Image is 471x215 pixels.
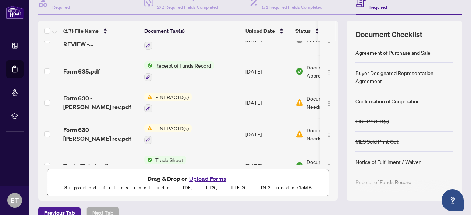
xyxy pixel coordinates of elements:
[245,27,275,35] span: Upload Date
[6,6,24,19] img: logo
[144,61,214,81] button: Status IconReceipt of Funds Record
[63,94,138,111] span: Form 630 - [PERSON_NAME] rev.pdf
[148,174,229,183] span: Drag & Drop or
[144,156,152,164] img: Status Icon
[295,130,304,138] img: Document Status
[144,124,152,132] img: Status Icon
[293,21,355,41] th: Status
[52,4,70,10] span: Required
[307,126,345,142] span: Document Needs Work
[242,21,293,41] th: Upload Date
[144,156,186,176] button: Status IconTrade Sheet
[60,21,141,41] th: (17) File Name
[355,117,389,125] div: FINTRAC ID(s)
[242,118,293,150] td: [DATE]
[63,67,100,76] span: Form 635.pdf
[307,158,352,174] span: Document Approved
[52,183,324,192] p: Supported files include .PDF, .JPG, .JPEG, .PNG under 25 MB
[144,124,192,144] button: Status IconFINTRAC ID(s)
[369,4,387,10] span: Required
[323,160,335,172] button: Logo
[355,178,411,186] div: Receipt of Funds Record
[323,65,335,77] button: Logo
[295,27,311,35] span: Status
[157,4,218,10] span: 2/2 Required Fields Completed
[144,93,192,113] button: Status IconFINTRAC ID(s)
[307,94,345,111] span: Document Needs Work
[47,169,329,197] span: Drag & Drop orUpload FormsSupported files include .PDF, .JPG, .JPEG, .PNG under25MB
[152,124,192,132] span: FINTRAC ID(s)
[355,49,431,57] div: Agreement of Purchase and Sale
[326,164,332,169] img: Logo
[295,67,304,75] img: Document Status
[326,132,332,138] img: Logo
[261,4,322,10] span: 1/1 Required Fields Completed
[141,21,242,41] th: Document Tag(s)
[323,128,335,140] button: Logo
[63,161,108,170] span: Trade Ticket.pdf
[307,63,352,79] span: Document Approved
[187,174,229,183] button: Upload Forms
[295,162,304,170] img: Document Status
[326,69,332,75] img: Logo
[355,69,453,85] div: Buyer Designated Representation Agreement
[355,29,422,40] span: Document Checklist
[11,195,19,205] span: ET
[242,87,293,119] td: [DATE]
[63,125,138,143] span: Form 630 - [PERSON_NAME] rev.pdf
[442,189,464,211] button: Open asap
[295,98,304,107] img: Document Status
[152,93,192,101] span: FINTRAC ID(s)
[152,61,214,69] span: Receipt of Funds Record
[242,150,293,182] td: [DATE]
[144,61,152,69] img: Status Icon
[326,101,332,107] img: Logo
[355,97,420,105] div: Confirmation of Cooperation
[63,27,99,35] span: (17) File Name
[355,137,399,146] div: MLS Sold Print Out
[144,93,152,101] img: Status Icon
[323,97,335,108] button: Logo
[355,158,421,166] div: Notice of Fulfillment / Waiver
[242,55,293,87] td: [DATE]
[152,156,186,164] span: Trade Sheet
